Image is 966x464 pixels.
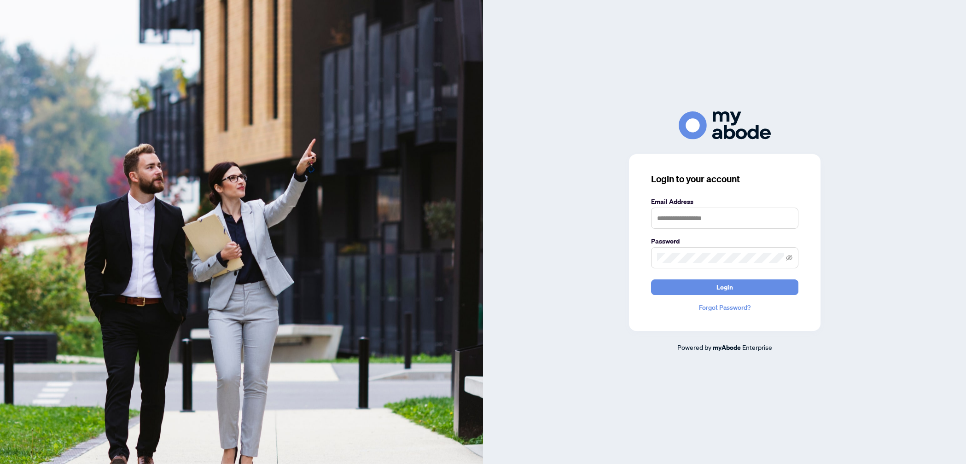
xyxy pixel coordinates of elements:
[713,342,741,353] a: myAbode
[651,236,798,246] label: Password
[677,343,711,351] span: Powered by
[679,111,771,139] img: ma-logo
[651,279,798,295] button: Login
[651,173,798,186] h3: Login to your account
[716,280,733,295] span: Login
[651,197,798,207] label: Email Address
[742,343,772,351] span: Enterprise
[651,302,798,313] a: Forgot Password?
[786,255,792,261] span: eye-invisible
